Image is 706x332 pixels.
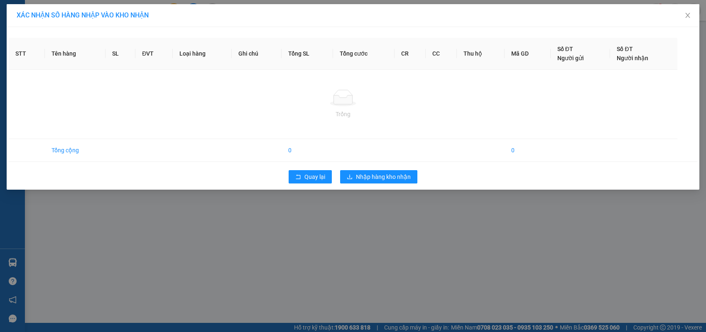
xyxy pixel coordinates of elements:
th: CR [395,38,426,70]
img: logo [3,29,5,72]
td: 0 [505,139,551,162]
th: Ghi chú [232,38,282,70]
th: SL [105,38,135,70]
span: Số ĐT [557,46,573,52]
span: download [347,174,353,181]
button: downloadNhập hàng kho nhận [340,170,417,183]
span: Quay lại [304,172,325,181]
th: STT [9,38,45,70]
span: Nhập hàng kho nhận [356,172,411,181]
th: Mã GD [505,38,551,70]
td: Tổng cộng [45,139,106,162]
td: 0 [282,139,333,162]
span: Người gửi [557,55,584,61]
th: CC [426,38,457,70]
span: Người nhận [617,55,648,61]
th: ĐVT [135,38,173,70]
th: Tổng cước [333,38,395,70]
th: Tên hàng [45,38,106,70]
div: Trống [15,110,671,119]
span: DT1208250086 [78,56,127,64]
button: rollbackQuay lại [289,170,332,183]
button: Close [676,4,699,27]
span: rollback [295,174,301,181]
span: close [684,12,691,19]
span: Số ĐT [617,46,632,52]
th: Loại hàng [173,38,232,70]
th: Thu hộ [457,38,505,70]
th: Tổng SL [282,38,333,70]
strong: CÔNG TY TNHH DỊCH VỤ DU LỊCH THỜI ĐẠI [7,7,75,34]
span: Chuyển phát nhanh: [GEOGRAPHIC_DATA] - [GEOGRAPHIC_DATA] [5,36,77,65]
span: XÁC NHẬN SỐ HÀNG NHẬP VÀO KHO NHẬN [17,11,149,19]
